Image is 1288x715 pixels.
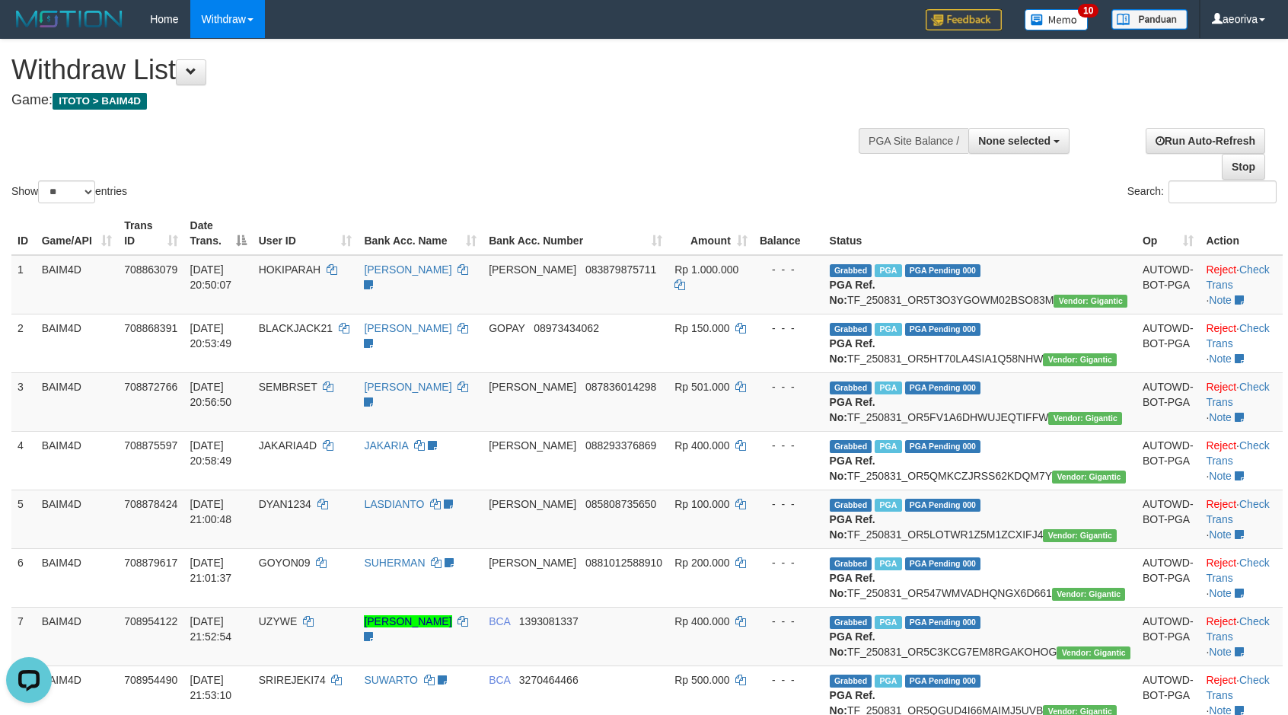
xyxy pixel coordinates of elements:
th: Amount: activate to sort column ascending [668,212,754,255]
span: 708878424 [124,498,177,510]
td: BAIM4D [36,490,118,548]
div: PGA Site Balance / [859,128,968,154]
a: Reject [1206,557,1236,569]
span: Copy 087836014298 to clipboard [585,381,656,393]
a: Run Auto-Refresh [1146,128,1265,154]
th: Status [824,212,1137,255]
th: Date Trans.: activate to sort column descending [184,212,253,255]
a: Check Trans [1206,322,1269,350]
span: JAKARIA4D [259,439,317,452]
div: - - - [760,262,818,277]
span: Vendor URL: https://order5.1velocity.biz [1054,295,1127,308]
div: - - - [760,614,818,629]
a: Reject [1206,263,1236,276]
div: - - - [760,672,818,688]
span: [PERSON_NAME] [489,498,576,510]
span: Marked by aeosmey [875,557,901,570]
a: [PERSON_NAME] [364,263,451,276]
span: Vendor URL: https://order5.1velocity.biz [1048,412,1122,425]
span: Copy 088293376869 to clipboard [585,439,656,452]
span: [PERSON_NAME] [489,557,576,569]
span: PGA Pending [905,440,981,453]
span: Grabbed [830,381,872,394]
img: Feedback.jpg [926,9,1002,30]
td: 3 [11,372,36,431]
div: - - - [760,438,818,453]
a: JAKARIA [364,439,408,452]
span: Rp 400.000 [674,439,729,452]
td: BAIM4D [36,548,118,607]
b: PGA Ref. No: [830,337,875,365]
a: Reject [1206,322,1236,334]
th: Bank Acc. Name: activate to sort column ascending [358,212,483,255]
span: Vendor URL: https://order5.1velocity.biz [1057,646,1130,659]
td: 5 [11,490,36,548]
span: Marked by aeoester [875,616,901,629]
span: Grabbed [830,557,872,570]
span: Marked by aeosmey [875,264,901,277]
td: 2 [11,314,36,372]
a: Note [1209,470,1232,482]
span: 10 [1078,4,1098,18]
span: Marked by aeosmey [875,499,901,512]
span: [DATE] 21:00:48 [190,498,232,525]
a: Note [1209,353,1232,365]
div: - - - [760,496,818,512]
span: Marked by aeosmey [875,440,901,453]
span: Grabbed [830,440,872,453]
span: SRIREJEKI74 [259,674,326,686]
span: [DATE] 20:53:49 [190,322,232,350]
a: Reject [1206,381,1236,393]
td: TF_250831_OR5C3KCG7EM8RGAKOHOG [824,607,1137,666]
span: SEMBRSET [259,381,317,393]
td: · · [1200,607,1283,666]
span: BCA [489,674,510,686]
h1: Withdraw List [11,55,843,85]
a: Reject [1206,615,1236,627]
a: Reject [1206,498,1236,510]
a: [PERSON_NAME] [364,381,451,393]
span: PGA Pending [905,675,981,688]
th: Trans ID: activate to sort column ascending [118,212,183,255]
span: Grabbed [830,675,872,688]
span: PGA Pending [905,323,981,336]
span: [PERSON_NAME] [489,439,576,452]
span: DYAN1234 [259,498,311,510]
a: Note [1209,294,1232,306]
img: panduan.png [1111,9,1188,30]
span: [DATE] 21:52:54 [190,615,232,643]
span: Grabbed [830,264,872,277]
label: Show entries [11,180,127,203]
b: PGA Ref. No: [830,396,875,423]
b: PGA Ref. No: [830,279,875,306]
img: Button%20Memo.svg [1025,9,1089,30]
span: [PERSON_NAME] [489,381,576,393]
a: [PERSON_NAME] [364,615,451,627]
a: Note [1209,646,1232,658]
span: BLACKJACK21 [259,322,333,334]
span: 708954490 [124,674,177,686]
a: Note [1209,411,1232,423]
td: 7 [11,607,36,666]
span: PGA Pending [905,557,981,570]
a: Reject [1206,439,1236,452]
td: · · [1200,314,1283,372]
td: BAIM4D [36,314,118,372]
span: [DATE] 20:58:49 [190,439,232,467]
a: Check Trans [1206,498,1269,525]
td: AUTOWD-BOT-PGA [1137,255,1200,314]
td: TF_250831_OR5HT70LA4SIA1Q58NHW [824,314,1137,372]
div: - - - [760,321,818,336]
span: Copy 1393081337 to clipboard [519,615,579,627]
input: Search: [1168,180,1277,203]
span: Rp 150.000 [674,322,729,334]
span: Copy 08973434062 to clipboard [534,322,599,334]
a: Check Trans [1206,674,1269,701]
span: 708863079 [124,263,177,276]
span: Rp 400.000 [674,615,729,627]
span: PGA Pending [905,616,981,629]
span: GOPAY [489,322,524,334]
a: LASDIANTO [364,498,424,510]
span: Rp 501.000 [674,381,729,393]
td: 1 [11,255,36,314]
